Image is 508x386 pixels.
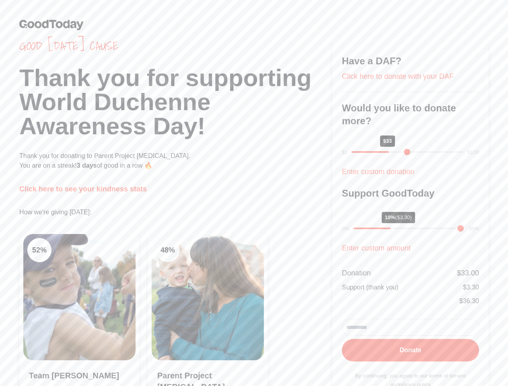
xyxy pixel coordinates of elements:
[382,212,415,223] div: 10%
[380,136,395,147] div: $33
[342,55,479,68] h3: Have a DAF?
[19,207,332,217] p: How we're giving [DATE]:
[463,283,479,292] div: $
[469,225,479,233] div: 30%
[463,298,479,304] span: 36.30
[342,148,348,156] div: $1
[457,267,479,279] div: $
[27,238,51,262] div: 52 %
[23,234,136,360] img: Clean Air Task Force
[467,284,479,291] span: 3.30
[459,296,479,306] div: $
[342,168,414,176] a: Enter custom donation
[19,66,332,138] h1: Thank you for supporting World Duchenne Awareness Day!
[19,19,84,30] img: GoodToday
[19,151,332,170] p: Thank you for donating to Parent Project [MEDICAL_DATA]. You are on a streak! of good in a row 🔥
[342,187,479,200] h3: Support GoodToday
[19,39,332,53] span: Good [DATE] cause
[395,214,412,220] span: ($3.30)
[342,283,399,292] div: Support (thank you)
[156,238,180,262] div: 48 %
[461,269,479,277] span: 33.00
[342,102,479,127] h3: Would you like to donate more?
[29,370,130,381] h3: Team [PERSON_NAME]
[342,339,479,361] button: Donate
[19,185,147,193] a: Click here to see your kindness stats
[152,234,264,360] img: Clean Cooking Alliance
[77,162,97,169] span: 3 days
[342,267,371,279] div: Donation
[342,72,454,80] a: Click here to donate with your DAF
[342,244,411,252] a: Enter custom amount
[342,225,350,233] div: 0%
[467,148,479,156] div: $100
